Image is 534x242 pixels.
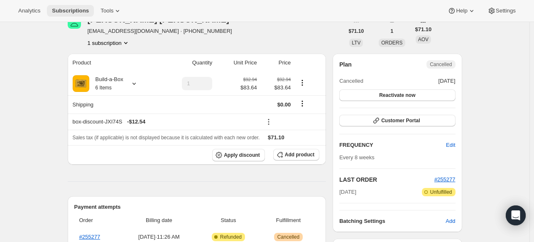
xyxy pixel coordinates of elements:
[74,203,320,211] h2: Payment attempts
[446,217,455,225] span: Add
[73,135,260,141] span: Sales tax (if applicable) is not displayed because it is calculated with each new order.
[79,234,100,240] a: #255277
[441,138,460,152] button: Edit
[339,89,455,101] button: Reactivate now
[74,211,121,230] th: Order
[496,7,516,14] span: Settings
[273,149,319,161] button: Add product
[344,25,369,37] button: $71.10
[199,216,257,225] span: Status
[215,54,260,72] th: Unit Price
[296,99,309,108] button: Shipping actions
[339,188,356,196] span: [DATE]
[430,189,452,195] span: Unfulfilled
[379,92,415,99] span: Reactivate now
[212,149,265,161] button: Apply discount
[339,175,434,184] h2: LAST ORDER
[68,15,81,29] span: Blake Rakes
[262,216,315,225] span: Fulfillment
[339,77,363,85] span: Cancelled
[438,77,456,85] span: [DATE]
[277,101,291,108] span: $0.00
[88,27,239,35] span: [EMAIL_ADDRESS][DOMAIN_NAME] · [PHONE_NUMBER]
[52,7,89,14] span: Subscriptions
[352,40,360,46] span: LTV
[73,118,257,126] div: box-discount-JXI74S
[277,234,299,240] span: Cancelled
[13,5,45,17] button: Analytics
[159,54,215,72] th: Quantity
[381,117,420,124] span: Customer Portal
[268,134,284,141] span: $71.10
[339,217,446,225] h6: Batching Settings
[18,7,40,14] span: Analytics
[68,54,159,72] th: Product
[123,216,194,225] span: Billing date
[220,234,242,240] span: Refunded
[243,77,257,82] small: $92.94
[88,15,239,24] div: [PERSON_NAME] [PERSON_NAME]
[73,75,89,92] img: product img
[441,215,460,228] button: Add
[285,151,314,158] span: Add product
[339,115,455,126] button: Customer Portal
[430,61,452,68] span: Cancelled
[446,141,455,149] span: Edit
[381,40,402,46] span: ORDERS
[127,118,145,126] span: - $12.54
[123,233,194,241] span: [DATE] · 11:26 AM
[100,7,113,14] span: Tools
[456,7,467,14] span: Help
[443,5,480,17] button: Help
[391,28,394,35] span: 1
[68,95,159,114] th: Shipping
[483,5,521,17] button: Settings
[415,25,432,34] span: $71.10
[47,5,94,17] button: Subscriptions
[96,5,127,17] button: Tools
[339,60,352,69] h2: Plan
[339,141,446,149] h2: FREQUENCY
[434,176,456,183] a: #255277
[260,54,294,72] th: Price
[349,28,364,35] span: $71.10
[277,77,291,82] small: $92.94
[240,84,257,92] span: $83.64
[418,37,429,42] span: AOV
[339,154,375,161] span: Every 8 weeks
[506,205,526,225] div: Open Intercom Messenger
[386,25,399,37] button: 1
[434,175,456,184] button: #255277
[262,84,291,92] span: $83.64
[296,78,309,87] button: Product actions
[224,152,260,158] span: Apply discount
[89,75,123,92] div: Build-a-Box
[96,85,112,91] small: 6 Items
[88,39,130,47] button: Product actions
